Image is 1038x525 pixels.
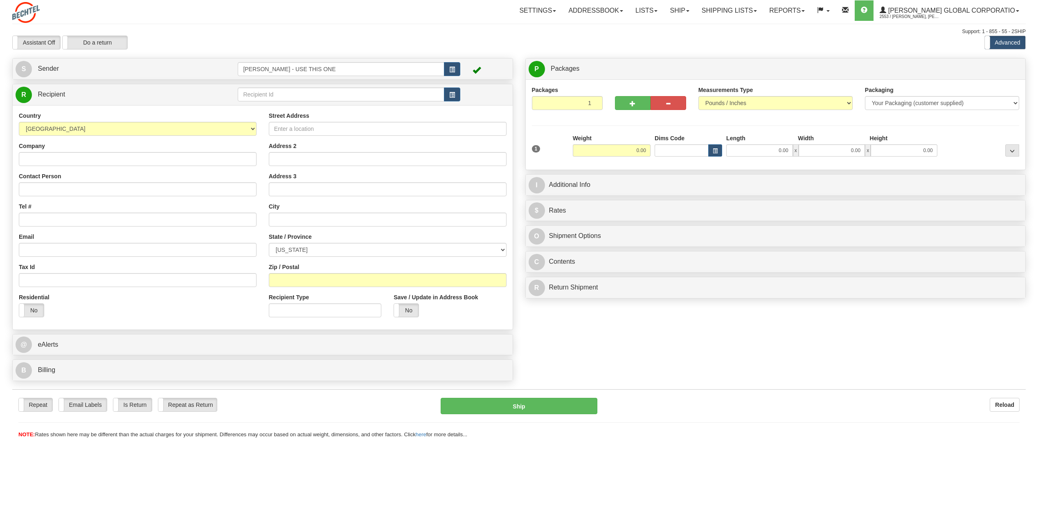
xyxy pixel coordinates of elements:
label: Recipient Type [269,293,309,301]
span: Billing [38,366,55,373]
label: Residential [19,293,50,301]
label: Height [870,134,888,142]
span: R [16,87,32,103]
a: S Sender [16,61,238,77]
span: @ [16,337,32,353]
span: O [529,228,545,245]
a: [PERSON_NAME] Global Corporatio 2553 / [PERSON_NAME], [PERSON_NAME] [874,0,1025,21]
label: Company [19,142,45,150]
span: NOTE: [18,431,35,437]
a: Settings [513,0,562,21]
label: Email Labels [59,398,107,411]
span: x [865,144,871,157]
label: Email [19,233,34,241]
label: Zip / Postal [269,263,299,271]
label: Tel # [19,202,32,211]
label: Advanced [985,36,1025,49]
label: Length [726,134,745,142]
label: City [269,202,279,211]
span: R [529,280,545,296]
label: Address 3 [269,172,297,180]
span: eAlerts [38,341,58,348]
div: Support: 1 - 855 - 55 - 2SHIP [12,28,1026,35]
span: B [16,362,32,379]
span: $ [529,202,545,219]
span: P [529,61,545,77]
a: CContents [529,254,1023,270]
label: Repeat [19,398,52,411]
iframe: chat widget [1019,221,1037,304]
span: 2553 / [PERSON_NAME], [PERSON_NAME] [880,13,941,21]
label: Dims Code [655,134,684,142]
a: Shipping lists [696,0,763,21]
label: Address 2 [269,142,297,150]
span: Recipient [38,91,65,98]
a: R Recipient [16,86,213,103]
a: here [416,431,426,437]
img: logo2553.jpg [12,2,40,23]
label: Street Address [269,112,309,120]
label: Packages [532,86,558,94]
a: Addressbook [562,0,629,21]
a: RReturn Shipment [529,279,1023,296]
label: Contact Person [19,172,61,180]
label: No [19,304,44,317]
span: Sender [38,65,59,72]
label: State / Province [269,233,312,241]
span: Packages [551,65,579,72]
label: Save / Update in Address Book [394,293,478,301]
span: x [793,144,799,157]
label: Tax Id [19,263,35,271]
a: $Rates [529,202,1023,219]
a: @ eAlerts [16,337,510,353]
input: Recipient Id [238,87,444,101]
a: B Billing [16,362,510,379]
input: Sender Id [238,62,444,76]
a: P Packages [529,61,1023,77]
span: [PERSON_NAME] Global Corporatio [886,7,1015,14]
button: Ship [441,398,597,414]
div: Rates shown here may be different than the actual charges for your shipment. Differences may occu... [12,431,1026,439]
label: No [394,304,419,317]
label: Country [19,112,41,120]
a: OShipment Options [529,228,1023,245]
span: 1 [532,145,540,153]
a: Ship [664,0,695,21]
div: ... [1005,144,1019,157]
input: Enter a location [269,122,507,136]
label: Measurements Type [698,86,753,94]
label: Assistant Off [13,36,60,49]
label: Packaging [865,86,894,94]
span: I [529,177,545,193]
b: Reload [995,402,1014,408]
a: IAdditional Info [529,177,1023,193]
label: Weight [573,134,592,142]
button: Reload [990,398,1020,412]
a: Reports [763,0,811,21]
span: C [529,254,545,270]
label: Repeat as Return [158,398,217,411]
a: Lists [629,0,664,21]
label: Do a return [63,36,127,49]
span: S [16,61,32,77]
label: Width [798,134,814,142]
label: Is Return [113,398,152,411]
